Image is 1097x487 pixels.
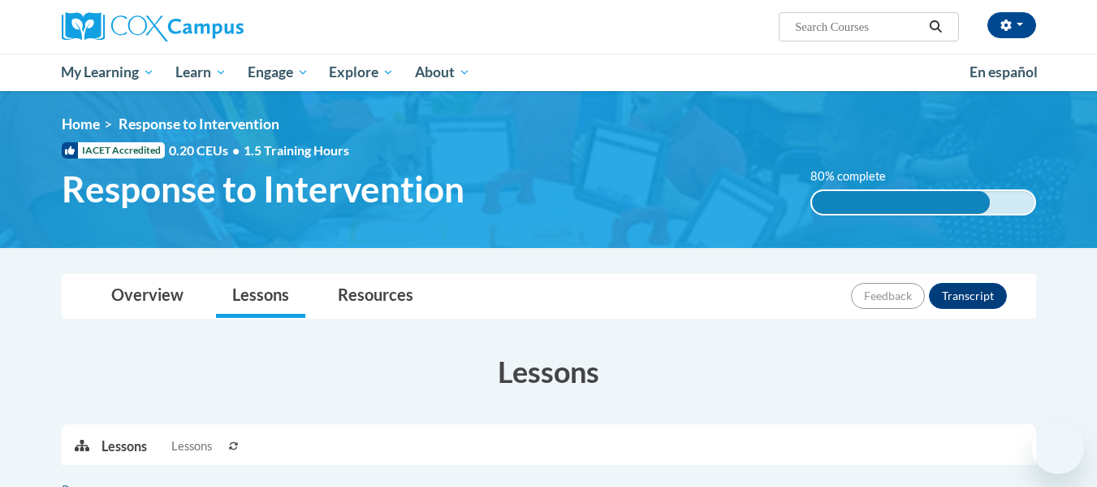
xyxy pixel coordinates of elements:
[244,142,349,158] span: 1.5 Training Hours
[101,437,147,455] p: Lessons
[232,142,240,158] span: •
[51,54,166,91] a: My Learning
[62,12,244,41] img: Cox Campus
[62,351,1036,392] h3: Lessons
[415,63,470,82] span: About
[119,115,279,133] span: Response to Intervention
[923,17,948,37] button: Search
[851,283,925,309] button: Feedback
[404,54,481,91] a: About
[970,63,1038,80] span: En español
[62,167,464,211] span: Response to Intervention
[237,54,319,91] a: Engage
[812,191,990,214] div: 80% complete
[37,54,1060,91] div: Main menu
[929,283,1007,309] button: Transcript
[1032,422,1084,474] iframe: Button to launch messaging window
[318,54,404,91] a: Explore
[987,12,1036,38] button: Account Settings
[95,275,200,318] a: Overview
[62,142,165,159] span: IACET Accredited
[329,63,394,82] span: Explore
[62,12,370,41] a: Cox Campus
[62,115,100,133] a: Home
[216,275,305,318] a: Lessons
[793,17,923,37] input: Search Courses
[165,54,237,91] a: Learn
[175,63,227,82] span: Learn
[61,63,154,82] span: My Learning
[959,55,1048,89] a: En español
[171,437,212,455] span: Lessons
[810,167,904,185] label: 80% complete
[248,63,309,82] span: Engage
[322,275,430,318] a: Resources
[169,141,244,159] span: 0.20 CEUs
